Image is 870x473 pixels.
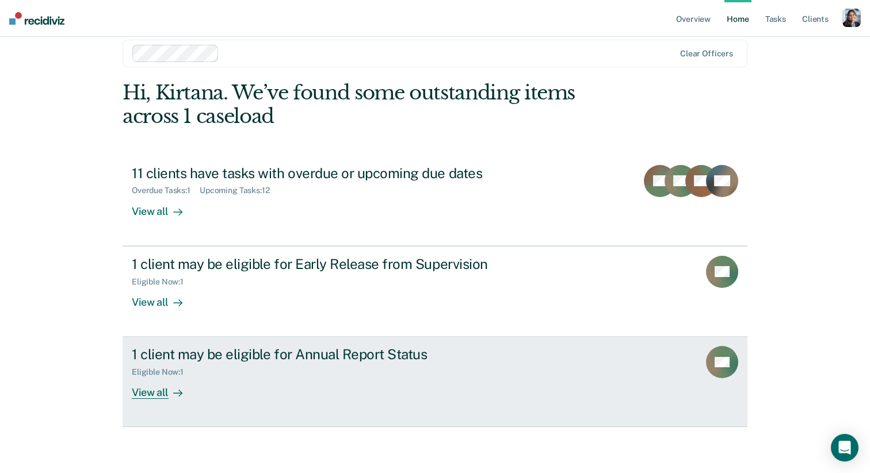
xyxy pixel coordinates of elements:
[132,367,193,377] div: Eligible Now : 1
[132,165,536,182] div: 11 clients have tasks with overdue or upcoming due dates
[132,377,196,399] div: View all
[132,256,536,272] div: 1 client may be eligible for Early Release from Supervision
[132,346,536,363] div: 1 client may be eligible for Annual Report Status
[123,156,747,246] a: 11 clients have tasks with overdue or upcoming due datesOverdue Tasks:1Upcoming Tasks:12View all
[123,337,747,427] a: 1 client may be eligible for Annual Report StatusEligible Now:1View all
[123,246,747,337] a: 1 client may be eligible for Early Release from SupervisionEligible Now:1View all
[200,186,279,195] div: Upcoming Tasks : 12
[132,195,196,218] div: View all
[123,81,623,128] div: Hi, Kirtana. We’ve found some outstanding items across 1 caseload
[132,277,193,287] div: Eligible Now : 1
[831,434,858,462] div: Open Intercom Messenger
[9,12,64,25] img: Recidiviz
[132,186,200,195] div: Overdue Tasks : 1
[132,286,196,309] div: View all
[680,49,733,59] div: Clear officers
